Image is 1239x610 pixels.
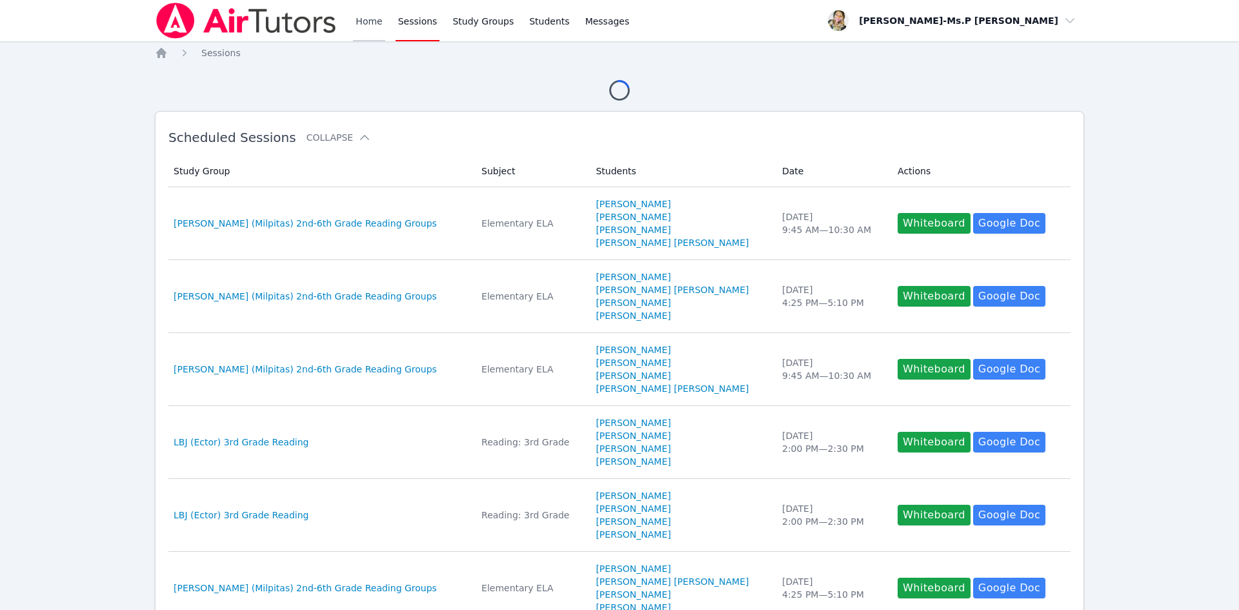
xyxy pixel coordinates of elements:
a: Google Doc [973,213,1045,234]
tr: LBJ (Ector) 3rd Grade ReadingReading: 3rd Grade[PERSON_NAME][PERSON_NAME][PERSON_NAME][PERSON_NAM... [168,479,1071,552]
img: Air Tutors [155,3,337,39]
div: [DATE] 9:45 AM — 10:30 AM [782,210,882,236]
nav: Breadcrumb [155,46,1084,59]
a: Sessions [201,46,241,59]
tr: [PERSON_NAME] (Milpitas) 2nd-6th Grade Reading GroupsElementary ELA[PERSON_NAME][PERSON_NAME][PER... [168,333,1071,406]
th: Subject [474,156,588,187]
button: Whiteboard [898,286,971,307]
a: [PERSON_NAME] (Milpitas) 2nd-6th Grade Reading Groups [174,290,437,303]
a: [PERSON_NAME] [596,515,670,528]
span: Sessions [201,48,241,58]
div: [DATE] 9:45 AM — 10:30 AM [782,356,882,382]
a: [PERSON_NAME] [596,442,670,455]
a: [PERSON_NAME] [596,296,670,309]
th: Students [588,156,774,187]
a: [PERSON_NAME] [596,198,670,210]
div: Reading: 3rd Grade [481,509,580,522]
a: Google Doc [973,505,1045,525]
a: [PERSON_NAME] [596,309,670,322]
a: [PERSON_NAME] (Milpitas) 2nd-6th Grade Reading Groups [174,582,437,595]
a: Google Doc [973,359,1045,380]
a: [PERSON_NAME] [596,416,670,429]
span: Messages [585,15,630,28]
span: Scheduled Sessions [168,130,296,145]
a: Google Doc [973,432,1045,452]
a: [PERSON_NAME] [596,489,670,502]
tr: LBJ (Ector) 3rd Grade ReadingReading: 3rd Grade[PERSON_NAME][PERSON_NAME][PERSON_NAME][PERSON_NAM... [168,406,1071,479]
th: Actions [890,156,1071,187]
div: [DATE] 2:00 PM — 2:30 PM [782,429,882,455]
a: [PERSON_NAME] [596,343,670,356]
a: [PERSON_NAME] (Milpitas) 2nd-6th Grade Reading Groups [174,363,437,376]
button: Whiteboard [898,505,971,525]
div: [DATE] 4:25 PM — 5:10 PM [782,575,882,601]
div: Reading: 3rd Grade [481,436,580,449]
a: [PERSON_NAME] [596,270,670,283]
div: Elementary ELA [481,582,580,595]
a: [PERSON_NAME] [596,356,670,369]
a: LBJ (Ector) 3rd Grade Reading [174,509,308,522]
a: LBJ (Ector) 3rd Grade Reading [174,436,308,449]
a: Google Doc [973,578,1045,598]
th: Study Group [168,156,474,187]
a: [PERSON_NAME] [PERSON_NAME] [596,575,749,588]
tr: [PERSON_NAME] (Milpitas) 2nd-6th Grade Reading GroupsElementary ELA[PERSON_NAME][PERSON_NAME] [PE... [168,260,1071,333]
div: Elementary ELA [481,217,580,230]
button: Whiteboard [898,359,971,380]
a: [PERSON_NAME] [596,588,670,601]
a: [PERSON_NAME] [596,223,670,236]
a: Google Doc [973,286,1045,307]
a: [PERSON_NAME] [596,502,670,515]
a: [PERSON_NAME] [596,429,670,442]
button: Whiteboard [898,432,971,452]
div: Elementary ELA [481,290,580,303]
div: Elementary ELA [481,363,580,376]
div: [DATE] 2:00 PM — 2:30 PM [782,502,882,528]
tr: [PERSON_NAME] (Milpitas) 2nd-6th Grade Reading GroupsElementary ELA[PERSON_NAME][PERSON_NAME][PER... [168,187,1071,260]
a: [PERSON_NAME] [PERSON_NAME] [596,283,749,296]
a: [PERSON_NAME] [596,369,670,382]
a: [PERSON_NAME] [596,455,670,468]
a: [PERSON_NAME] [596,562,670,575]
a: [PERSON_NAME] [PERSON_NAME] [596,382,749,395]
button: Collapse [307,131,371,144]
a: [PERSON_NAME] [596,210,670,223]
a: [PERSON_NAME] (Milpitas) 2nd-6th Grade Reading Groups [174,217,437,230]
button: Whiteboard [898,213,971,234]
th: Date [774,156,890,187]
button: Whiteboard [898,578,971,598]
a: [PERSON_NAME] [PERSON_NAME] [596,236,749,249]
a: [PERSON_NAME] [596,528,670,541]
div: [DATE] 4:25 PM — 5:10 PM [782,283,882,309]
